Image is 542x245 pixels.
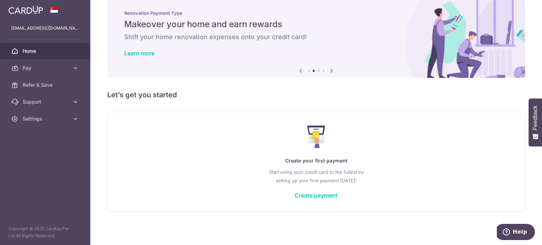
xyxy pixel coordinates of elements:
[295,192,338,199] a: Create payment
[107,89,525,100] h5: Let’s get you started
[529,98,542,146] button: Feedback - Show survey
[124,10,508,16] p: Renovation Payment Type
[122,168,511,185] p: Start using your credit card to the fullest by setting up your first payment [DATE]!
[11,25,79,32] p: [EMAIL_ADDRESS][DOMAIN_NAME]
[23,81,69,88] span: Refer & Save
[122,157,511,165] p: Create your first payment
[307,125,325,148] img: Make Payment
[8,6,43,14] img: CardUp
[23,115,69,122] span: Settings
[124,19,508,30] h5: Makeover your home and earn rewards
[497,224,535,241] iframe: Opens a widget where you can find more information
[23,98,69,105] span: Support
[124,33,508,41] h6: Shift your home renovation expenses onto your credit card!
[532,105,538,130] span: Feedback
[23,65,69,72] span: Pay
[124,50,155,57] a: Learn more
[23,48,69,55] span: Home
